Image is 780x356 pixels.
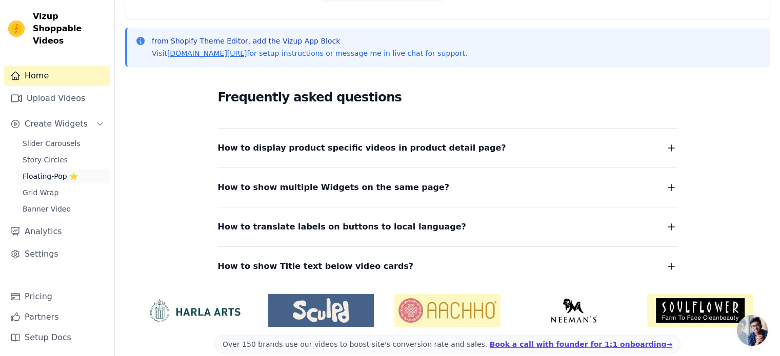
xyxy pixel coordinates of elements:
a: Settings [4,244,110,264]
p: from Shopify Theme Editor, add the Vizup App Block [152,36,467,46]
a: Story Circles [16,153,110,167]
a: Home [4,66,110,86]
button: How to show multiple Widgets on the same page? [218,180,677,195]
img: Vizup [8,20,25,37]
a: Slider Carousels [16,136,110,151]
span: Create Widgets [25,118,88,130]
img: Soulflower [647,294,753,327]
img: Neeman's [521,298,627,323]
a: Book a call with founder for 1:1 onboarding [490,340,672,348]
button: How to translate labels on buttons to local language? [218,220,677,234]
h2: Frequently asked questions [218,87,677,108]
p: Visit for setup instructions or message me in live chat for support. [152,48,467,58]
button: How to show Title text below video cards? [218,259,677,274]
a: Floating-Pop ⭐ [16,169,110,183]
div: Open chat [737,315,768,346]
img: HarlaArts [142,298,248,323]
span: Banner Video [23,204,71,214]
a: Banner Video [16,202,110,216]
span: Slider Carousels [23,138,81,149]
a: Upload Videos [4,88,110,109]
button: How to display product specific videos in product detail page? [218,141,677,155]
a: Analytics [4,221,110,242]
a: Partners [4,307,110,327]
span: How to show multiple Widgets on the same page? [218,180,450,195]
span: How to show Title text below video cards? [218,259,414,274]
span: Vizup Shoppable Videos [33,10,106,47]
img: Sculpd US [268,298,374,323]
span: Grid Wrap [23,187,58,198]
a: Grid Wrap [16,185,110,200]
img: Aachho [394,294,501,327]
a: Pricing [4,286,110,307]
span: How to display product specific videos in product detail page? [218,141,506,155]
a: [DOMAIN_NAME][URL] [167,49,247,57]
a: Setup Docs [4,327,110,348]
span: How to translate labels on buttons to local language? [218,220,466,234]
span: Story Circles [23,155,68,165]
button: Create Widgets [4,114,110,134]
span: Floating-Pop ⭐ [23,171,78,181]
